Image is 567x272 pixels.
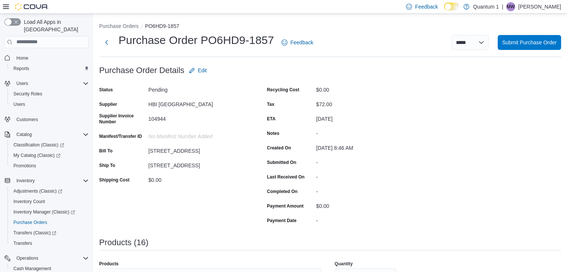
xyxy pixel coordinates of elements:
a: My Catalog (Classic) [10,151,63,160]
span: Catalog [13,130,89,139]
button: Users [1,78,92,89]
span: Inventory Manager (Classic) [10,208,89,216]
div: Michael Wuest [506,2,515,11]
div: - [316,156,416,165]
span: Cash Management [13,266,51,272]
div: [DATE] [316,113,416,122]
h3: Purchase Order Details [99,66,185,75]
a: Customers [13,115,41,124]
span: Purchase Orders [13,219,47,225]
span: Inventory Count [10,197,89,206]
div: - [316,215,416,224]
input: Dark Mode [444,3,460,10]
span: Home [13,53,89,63]
a: My Catalog (Classic) [7,150,92,161]
span: Feedback [415,3,438,10]
button: Users [13,79,31,88]
span: Catalog [16,132,32,137]
a: Inventory Manager (Classic) [10,208,78,216]
span: Edit [198,67,207,74]
label: Products [99,261,119,267]
span: Inventory Count [13,199,45,205]
a: Transfers (Classic) [7,228,92,238]
span: Reports [13,66,29,72]
span: Transfers (Classic) [13,230,56,236]
div: [STREET_ADDRESS] [148,145,248,154]
span: Reports [10,64,89,73]
a: Home [13,54,31,63]
label: Supplier [99,101,117,107]
span: Operations [16,255,38,261]
div: $0.00 [316,200,416,209]
label: Quantity [335,261,353,267]
button: Users [7,99,92,110]
label: Bill To [99,148,113,154]
a: Users [10,100,28,109]
div: Pending [148,84,248,93]
h3: Products (16) [99,238,148,247]
span: Classification (Classic) [13,142,64,148]
span: Security Roles [10,89,89,98]
label: Payment Date [267,218,296,224]
span: Customers [16,117,38,123]
p: Quantum 1 [473,2,499,11]
span: Users [10,100,89,109]
div: 104944 [148,113,248,122]
h1: Purchase Order PO6HD9-1857 [119,33,274,48]
label: Notes [267,130,279,136]
label: Supplier Invoice Number [99,113,145,125]
button: Promotions [7,161,92,171]
span: Feedback [290,39,313,46]
p: | [502,2,503,11]
a: Reports [10,64,32,73]
a: Security Roles [10,89,45,98]
div: - [316,127,416,136]
button: Reports [7,63,92,74]
label: Tax [267,101,274,107]
div: $0.00 [148,174,248,183]
span: Promotions [13,163,36,169]
label: Status [99,87,113,93]
button: Home [1,53,92,63]
span: Transfers [13,240,32,246]
div: - [316,171,416,180]
a: Classification (Classic) [10,140,67,149]
span: Inventory [16,178,35,184]
span: Users [13,79,89,88]
span: Security Roles [13,91,42,97]
a: Transfers (Classic) [10,228,59,237]
span: Users [16,80,28,86]
button: Next [99,35,114,50]
span: Users [13,101,25,107]
div: [STREET_ADDRESS] [148,159,248,168]
img: Cova [15,3,48,10]
span: Adjustments (Classic) [13,188,62,194]
a: Purchase Orders [10,218,50,227]
span: Purchase Orders [10,218,89,227]
button: Operations [13,254,41,263]
label: Created On [267,145,291,151]
label: Last Received On [267,174,305,180]
span: Classification (Classic) [10,140,89,149]
button: Edit [186,63,210,78]
button: Inventory Count [7,196,92,207]
div: No Manifest Number added [148,130,248,139]
span: Transfers (Classic) [10,228,89,237]
button: Operations [1,253,92,263]
label: Payment Amount [267,203,303,209]
span: Adjustments (Classic) [10,187,89,196]
span: Promotions [10,161,89,170]
span: Operations [13,254,89,263]
button: Purchase Orders [7,217,92,228]
span: My Catalog (Classic) [10,151,89,160]
button: Customers [1,114,92,125]
div: HBI [GEOGRAPHIC_DATA] [148,98,248,107]
a: Adjustments (Classic) [10,187,65,196]
button: Security Roles [7,89,92,99]
div: - [316,186,416,194]
span: My Catalog (Classic) [13,152,60,158]
button: Inventory [1,175,92,186]
span: Home [16,55,28,61]
button: Catalog [13,130,35,139]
